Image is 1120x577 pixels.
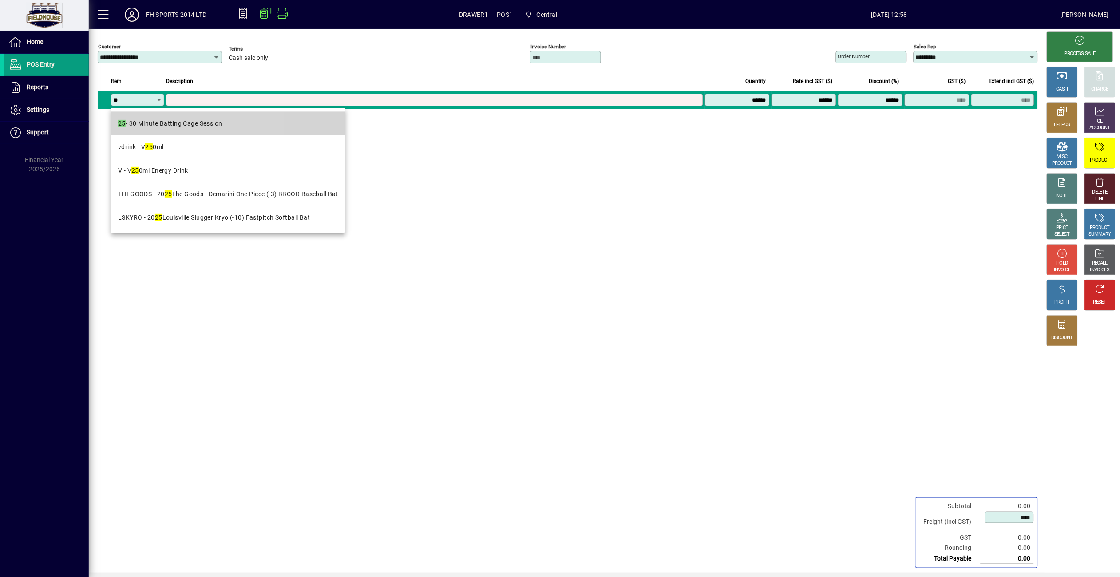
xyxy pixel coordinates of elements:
div: LINE [1096,196,1104,202]
div: HOLD [1057,260,1068,267]
em: 25 [165,190,172,198]
mat-label: Customer [98,43,121,50]
mat-option: THEGOODS - 2025 The Goods - Demarini One Piece (-3) BBCOR Baseball Bat [111,182,345,206]
span: Home [27,38,43,45]
div: V - V 0ml Energy Drink [118,166,188,175]
td: Total Payable [919,553,981,564]
em: 25 [118,120,126,127]
span: Description [166,76,193,86]
div: vdrink - V 0ml [118,142,164,152]
div: RESET [1093,299,1107,306]
mat-option: 25 - 30 Minute Batting Cage Session [111,112,345,135]
span: Extend incl GST ($) [989,76,1034,86]
div: SELECT [1055,231,1070,238]
span: GST ($) [948,76,966,86]
div: RECALL [1092,260,1108,267]
a: Reports [4,76,89,99]
a: Support [4,122,89,144]
div: CASH [1057,86,1068,93]
mat-option: vdrink - V 250ml [111,135,345,159]
span: [DATE] 12:58 [718,8,1061,22]
td: 0.00 [981,501,1034,511]
div: INVOICES [1090,267,1109,273]
td: Freight (Incl GST) [919,511,981,533]
div: EFTPOS [1054,122,1071,128]
span: Central [522,7,561,23]
span: Item [111,76,122,86]
div: PROFIT [1055,299,1070,306]
a: Home [4,31,89,53]
span: Discount (%) [869,76,899,86]
span: Reports [27,83,48,91]
div: DELETE [1092,189,1108,196]
a: Settings [4,99,89,121]
td: Subtotal [919,501,981,511]
div: [PERSON_NAME] [1061,8,1109,22]
div: PRICE [1057,225,1069,231]
div: DISCOUNT [1052,335,1073,341]
div: CHARGE [1092,86,1109,93]
div: PROCESS SALE [1065,51,1096,57]
td: Rounding [919,543,981,553]
span: Settings [27,106,49,113]
em: 25 [155,214,162,221]
div: LSKYRO - 20 Louisville Slugger Kryo (-10) Fastpitch Softball Bat [118,213,310,222]
span: DRAWER1 [459,8,488,22]
mat-label: Order number [838,53,870,59]
span: Support [27,129,49,136]
mat-option: V - V 250ml Energy Drink [111,159,345,182]
em: 25 [131,167,139,174]
mat-option: LSKYRO - 2025 Louisville Slugger Kryo (-10) Fastpitch Softball Bat [111,206,345,229]
div: MISC [1057,154,1068,160]
button: Profile [118,7,146,23]
em: 25 [145,143,153,150]
span: Cash sale only [229,55,268,62]
span: Central [537,8,557,22]
mat-label: Sales rep [914,43,936,50]
td: 0.00 [981,533,1034,543]
div: NOTE [1057,193,1068,199]
span: Rate incl GST ($) [793,76,833,86]
td: 0.00 [981,553,1034,564]
span: Terms [229,46,282,52]
span: POS1 [497,8,513,22]
div: PRODUCT [1090,157,1110,164]
div: GL [1097,118,1103,125]
span: Quantity [746,76,766,86]
div: - 30 Minute Batting Cage Session [118,119,222,128]
div: PRODUCT [1052,160,1072,167]
div: FH SPORTS 2014 LTD [146,8,206,22]
div: PRODUCT [1090,225,1110,231]
span: POS Entry [27,61,55,68]
td: 0.00 [981,543,1034,553]
td: GST [919,533,981,543]
mat-label: Invoice number [530,43,566,50]
div: THEGOODS - 20 The Goods - Demarini One Piece (-3) BBCOR Baseball Bat [118,190,338,199]
div: SUMMARY [1089,231,1111,238]
div: ACCOUNT [1090,125,1110,131]
div: INVOICE [1054,267,1070,273]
